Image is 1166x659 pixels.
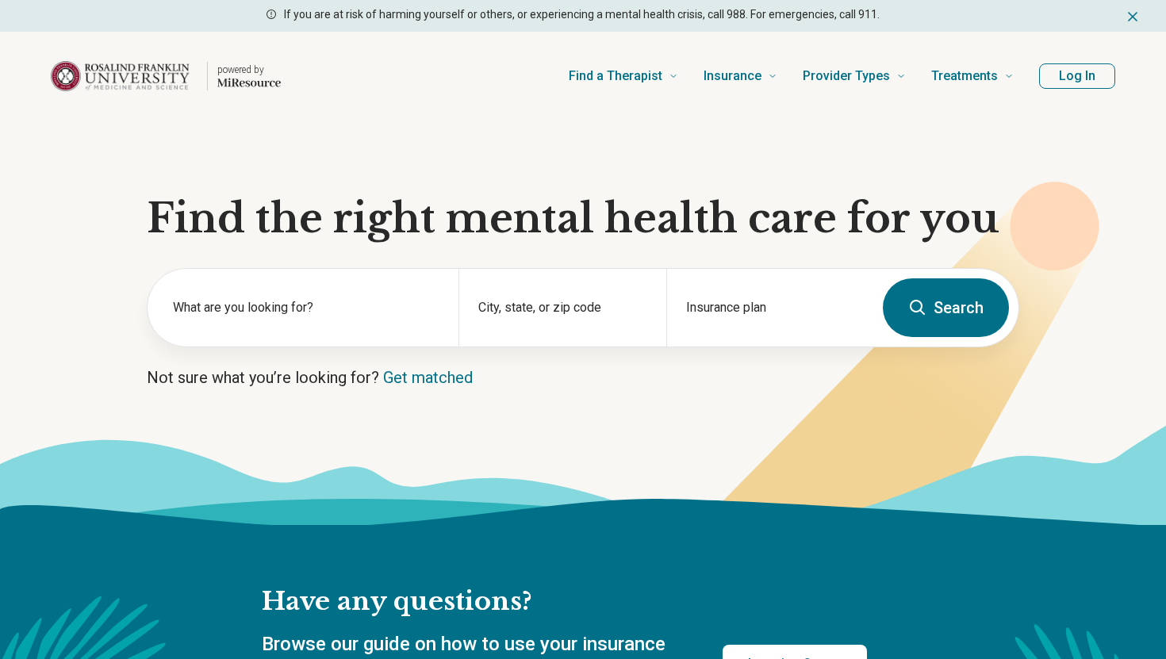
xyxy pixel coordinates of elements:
[173,298,439,317] label: What are you looking for?
[803,65,890,87] span: Provider Types
[1039,63,1115,89] button: Log In
[931,44,1014,108] a: Treatments
[147,195,1019,243] h1: Find the right mental health care for you
[704,65,761,87] span: Insurance
[803,44,906,108] a: Provider Types
[569,44,678,108] a: Find a Therapist
[704,44,777,108] a: Insurance
[931,65,998,87] span: Treatments
[51,51,281,102] a: Home page
[383,368,473,387] a: Get matched
[262,585,867,619] h2: Have any questions?
[147,366,1019,389] p: Not sure what you’re looking for?
[1125,6,1141,25] button: Dismiss
[217,63,281,76] p: powered by
[284,6,880,23] p: If you are at risk of harming yourself or others, or experiencing a mental health crisis, call 98...
[569,65,662,87] span: Find a Therapist
[883,278,1009,337] button: Search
